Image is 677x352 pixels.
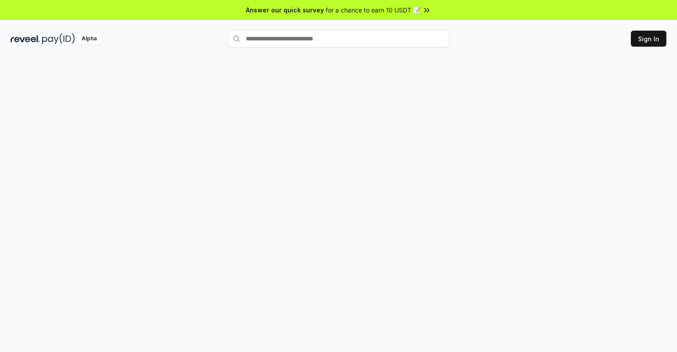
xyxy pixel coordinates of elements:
[42,33,75,44] img: pay_id
[11,33,40,44] img: reveel_dark
[246,5,324,15] span: Answer our quick survey
[631,31,666,47] button: Sign In
[77,33,102,44] div: Alpha
[326,5,421,15] span: for a chance to earn 10 USDT 📝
